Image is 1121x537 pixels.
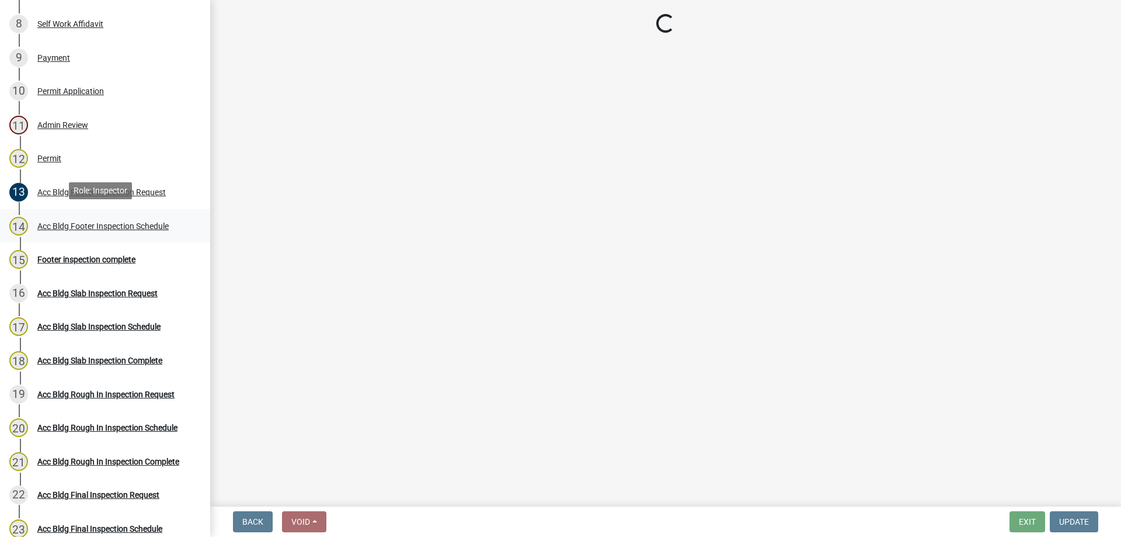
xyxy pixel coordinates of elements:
div: Acc Bldg Rough In Inspection Schedule [37,424,177,432]
div: Acc Bldg Final Inspection Request [37,491,159,499]
div: Acc Bldg Slab Inspection Complete [37,356,162,365]
div: 15 [9,250,28,269]
span: Update [1059,517,1089,526]
span: Back [242,517,263,526]
div: Role: Inspector [69,182,132,199]
div: 18 [9,351,28,370]
div: 11 [9,116,28,134]
button: Exit [1009,511,1045,532]
div: Self Work Affidavit [37,20,103,28]
div: 19 [9,385,28,404]
div: Acc Bldg Slab Inspection Request [37,289,158,297]
button: Back [233,511,273,532]
div: 13 [9,183,28,202]
div: Admin Review [37,121,88,129]
div: 8 [9,15,28,33]
button: Void [282,511,326,532]
div: 14 [9,217,28,235]
div: 21 [9,452,28,471]
div: 16 [9,284,28,303]
div: Acc Bldg Footer Inspection Schedule [37,222,169,230]
div: Acc Bldg Final Inspection Schedule [37,525,162,533]
div: 17 [9,317,28,336]
div: Acc Bldg Rough In Inspection Complete [37,458,179,466]
div: 10 [9,82,28,101]
div: Acc Bldg Slab Inspection Schedule [37,323,161,331]
div: 9 [9,48,28,67]
div: Permit Application [37,87,104,95]
div: Acc Bldg Rough In Inspection Request [37,390,175,399]
div: 22 [9,486,28,504]
div: Acc Bldg Footer Inspection Request [37,188,166,196]
div: 20 [9,418,28,437]
button: Update [1050,511,1098,532]
div: Payment [37,54,70,62]
div: Footer inspection complete [37,255,135,264]
div: 12 [9,149,28,168]
div: Permit [37,154,61,162]
span: Void [291,517,310,526]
